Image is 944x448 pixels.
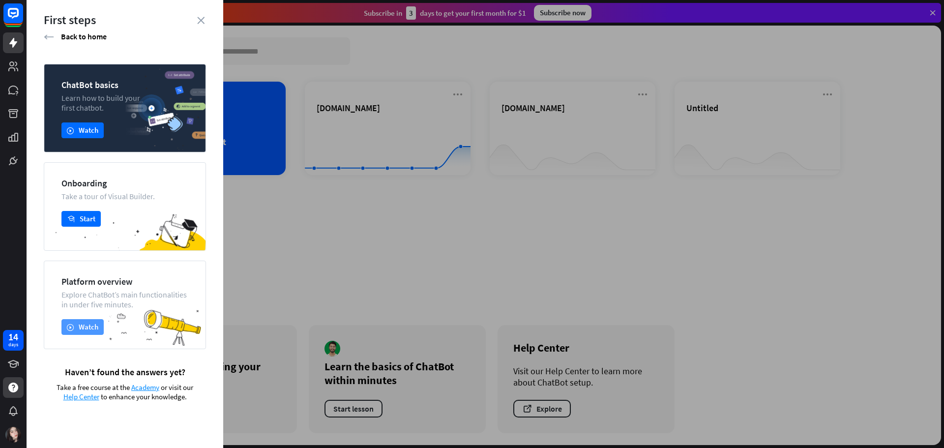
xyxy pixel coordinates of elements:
[61,191,188,201] div: Take a tour of Visual Builder.
[44,32,54,42] i: arrow_left
[131,383,159,392] span: Academy
[63,392,99,401] span: Help Center
[8,332,18,341] div: 14
[67,215,75,223] i: academy
[61,31,107,41] span: Back to home
[67,324,74,331] i: play
[61,290,188,309] div: Explore ChatBot’s main functionalities in under five minutes.
[61,178,188,189] div: Onboarding
[61,122,104,138] button: playWatch
[61,319,104,335] button: playWatch
[61,276,188,287] div: Platform overview
[61,79,188,90] div: ChatBot basics
[8,341,18,348] div: days
[101,392,187,401] span: to enhance your knowledge.
[8,4,37,33] button: Open LiveChat chat widget
[44,366,206,378] div: Haven’t found the answers yet?
[197,17,205,24] i: close
[67,127,74,134] i: play
[61,211,101,227] button: academyStart
[44,12,206,28] div: First steps
[61,93,188,113] div: Learn how to build your first chatbot.
[57,383,130,392] span: Take a free course at the
[161,383,193,392] span: or visit our
[3,330,24,351] a: 14 days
